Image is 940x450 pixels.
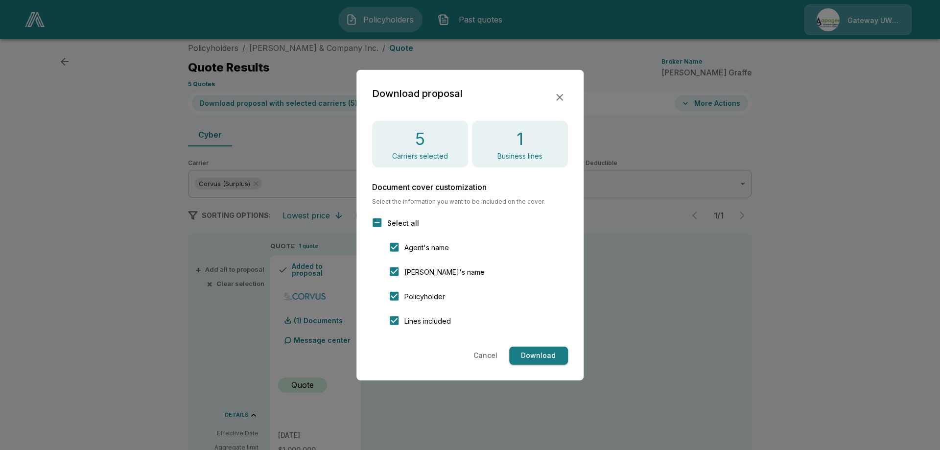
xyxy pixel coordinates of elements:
[404,316,451,326] span: Lines included
[470,347,501,365] button: Cancel
[891,403,940,450] iframe: Chat Widget
[372,85,463,101] h2: Download proposal
[517,128,523,149] h4: 1
[415,128,425,149] h4: 5
[372,199,568,205] span: Select the information you want to be included on the cover.
[387,218,419,228] span: Select all
[372,183,568,191] h6: Document cover customization
[509,347,568,365] button: Download
[404,267,485,277] span: [PERSON_NAME]'s name
[392,153,448,160] p: Carriers selected
[404,291,445,302] span: Policyholder
[404,242,449,253] span: Agent's name
[497,153,542,160] p: Business lines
